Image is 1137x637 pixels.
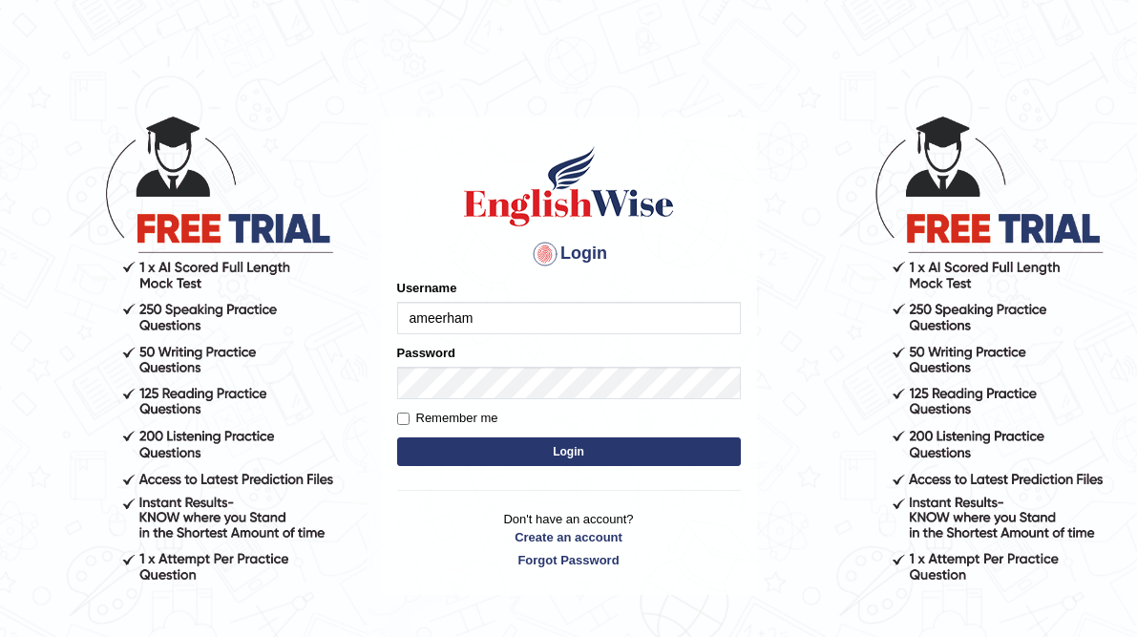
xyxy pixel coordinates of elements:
button: Login [397,437,741,466]
label: Username [397,279,457,297]
a: Create an account [397,528,741,546]
label: Password [397,344,455,362]
label: Remember me [397,409,498,428]
a: Forgot Password [397,551,741,569]
h4: Login [397,239,741,269]
p: Don't have an account? [397,510,741,569]
img: Logo of English Wise sign in for intelligent practice with AI [460,143,678,229]
input: Remember me [397,413,410,425]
